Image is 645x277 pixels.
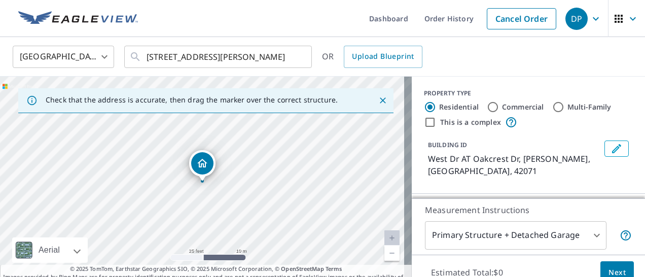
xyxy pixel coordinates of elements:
a: Current Level 20, Zoom Out [384,246,400,261]
button: Close [376,94,389,107]
div: Aerial [12,237,88,263]
label: Residential [439,102,479,112]
label: This is a complex [440,117,501,127]
a: Terms [326,265,342,272]
button: Edit building 1 [604,141,629,157]
div: Primary Structure + Detached Garage [425,221,606,250]
input: Search by address or latitude-longitude [147,43,291,71]
a: Upload Blueprint [344,46,422,68]
a: Cancel Order [487,8,556,29]
div: Dropped pin, building 1, Residential property, West Dr AT Oakcrest Dr Murray, KY 42071 [189,150,216,182]
div: OR [322,46,422,68]
div: PROPERTY TYPE [424,89,633,98]
p: Check that the address is accurate, then drag the marker over the correct structure. [46,95,338,105]
p: Measurement Instructions [425,204,632,216]
span: Upload Blueprint [352,50,414,63]
label: Commercial [502,102,544,112]
a: OpenStreetMap [281,265,324,272]
p: BUILDING ID [428,141,467,149]
p: West Dr AT Oakcrest Dr, [PERSON_NAME], [GEOGRAPHIC_DATA], 42071 [428,153,600,177]
div: Aerial [35,237,63,263]
div: DP [565,8,588,30]
span: © 2025 TomTom, Earthstar Geographics SIO, © 2025 Microsoft Corporation, © [70,265,342,273]
div: [GEOGRAPHIC_DATA] [13,43,114,71]
a: Current Level 20, Zoom In Disabled [384,230,400,246]
img: EV Logo [18,11,138,26]
label: Multi-Family [567,102,612,112]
